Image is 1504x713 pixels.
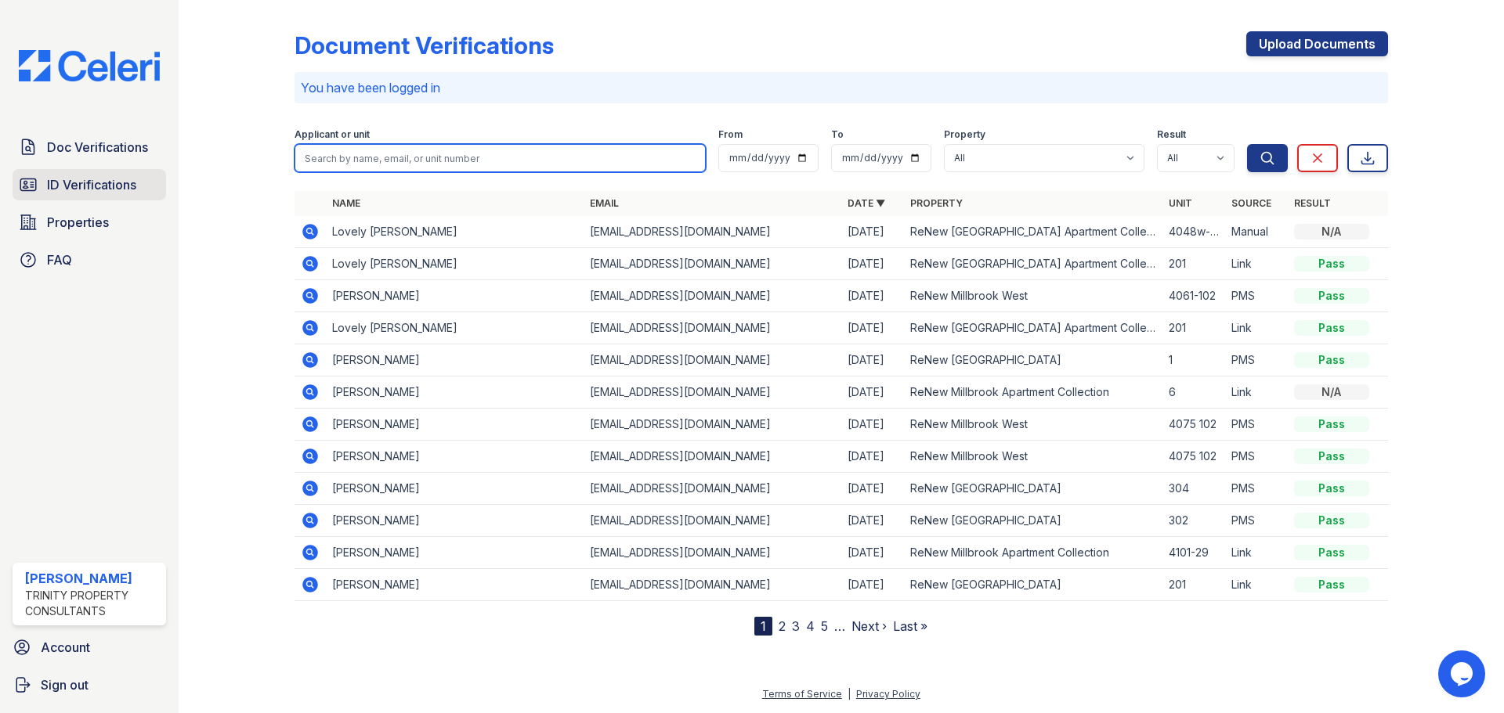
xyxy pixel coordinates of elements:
span: ID Verifications [47,175,136,194]
span: Account [41,638,90,657]
div: N/A [1294,384,1369,400]
img: CE_Logo_Blue-a8612792a0a2168367f1c8372b55b34899dd931a85d93a1a3d3e32e68fde9ad4.png [6,50,172,81]
a: Upload Documents [1246,31,1388,56]
td: [EMAIL_ADDRESS][DOMAIN_NAME] [584,537,841,569]
td: [DATE] [841,473,904,505]
td: PMS [1225,409,1288,441]
td: [DATE] [841,344,904,376]
td: PMS [1225,280,1288,312]
td: Lovely [PERSON_NAME] [326,248,584,280]
span: FAQ [47,250,72,269]
div: Pass [1294,448,1369,464]
td: [PERSON_NAME] [326,280,584,312]
td: [DATE] [841,376,904,409]
td: 4075 102 [1162,409,1225,441]
a: Account [6,632,172,663]
a: Properties [13,207,166,238]
td: 302 [1162,505,1225,537]
td: [DATE] [841,312,904,344]
div: [PERSON_NAME] [25,569,160,588]
td: 201 [1162,312,1225,344]
div: Pass [1294,577,1369,592]
td: [DATE] [841,441,904,473]
a: Privacy Policy [856,688,920,700]
label: Result [1157,128,1186,141]
td: ReNew [GEOGRAPHIC_DATA] Apartment Collection [904,216,1162,248]
td: ReNew [GEOGRAPHIC_DATA] [904,344,1162,376]
td: Link [1225,248,1288,280]
td: 4061-102 [1162,280,1225,312]
td: [PERSON_NAME] [326,441,584,473]
td: [PERSON_NAME] [326,409,584,441]
td: [EMAIL_ADDRESS][DOMAIN_NAME] [584,569,841,601]
td: ReNew [GEOGRAPHIC_DATA] Apartment Collection [904,248,1162,280]
td: [DATE] [841,248,904,280]
td: [DATE] [841,280,904,312]
td: 201 [1162,248,1225,280]
td: Link [1225,376,1288,409]
button: Sign out [6,669,172,700]
td: PMS [1225,473,1288,505]
p: You have been logged in [301,78,1382,97]
td: [PERSON_NAME] [326,537,584,569]
a: Name [332,197,360,209]
td: Lovely [PERSON_NAME] [326,216,584,248]
a: Last » [893,618,927,634]
td: Link [1225,537,1288,569]
a: Email [590,197,619,209]
td: [EMAIL_ADDRESS][DOMAIN_NAME] [584,280,841,312]
div: Pass [1294,256,1369,272]
td: [DATE] [841,409,904,441]
a: Terms of Service [762,688,842,700]
a: Doc Verifications [13,131,166,163]
a: Unit [1169,197,1192,209]
td: ReNew [GEOGRAPHIC_DATA] [904,569,1162,601]
span: … [834,617,845,636]
a: Source [1231,197,1271,209]
label: Property [944,128,985,141]
a: ID Verifications [13,169,166,200]
div: Pass [1294,416,1369,432]
a: FAQ [13,244,166,275]
td: [EMAIL_ADDRESS][DOMAIN_NAME] [584,473,841,505]
a: 5 [821,618,828,634]
td: ReNew [GEOGRAPHIC_DATA] Apartment Collection [904,312,1162,344]
td: PMS [1225,441,1288,473]
td: [EMAIL_ADDRESS][DOMAIN_NAME] [584,312,841,344]
a: Property [910,197,963,209]
input: Search by name, email, or unit number [295,144,706,172]
td: 1 [1162,344,1225,376]
td: [PERSON_NAME] [326,569,584,601]
div: | [848,688,851,700]
td: [DATE] [841,569,904,601]
label: Applicant or unit [295,128,370,141]
label: From [718,128,743,141]
div: Pass [1294,288,1369,304]
td: 4075 102 [1162,441,1225,473]
td: [EMAIL_ADDRESS][DOMAIN_NAME] [584,344,841,376]
span: Properties [47,213,109,232]
td: Lovely [PERSON_NAME] [326,312,584,344]
td: ReNew [GEOGRAPHIC_DATA] [904,473,1162,505]
a: 2 [779,618,786,634]
label: To [831,128,844,141]
td: [EMAIL_ADDRESS][DOMAIN_NAME] [584,376,841,409]
td: Link [1225,312,1288,344]
iframe: chat widget [1438,650,1488,697]
td: 4101-29 [1162,537,1225,569]
div: Pass [1294,481,1369,496]
td: [PERSON_NAME] [326,344,584,376]
td: PMS [1225,505,1288,537]
td: ReNew Millbrook West [904,409,1162,441]
td: [DATE] [841,505,904,537]
td: [EMAIL_ADDRESS][DOMAIN_NAME] [584,441,841,473]
td: [EMAIL_ADDRESS][DOMAIN_NAME] [584,216,841,248]
a: Result [1294,197,1331,209]
td: [DATE] [841,537,904,569]
a: 4 [806,618,815,634]
td: ReNew [GEOGRAPHIC_DATA] [904,505,1162,537]
td: 304 [1162,473,1225,505]
td: [DATE] [841,216,904,248]
td: 4048w-201 [1162,216,1225,248]
td: Link [1225,569,1288,601]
